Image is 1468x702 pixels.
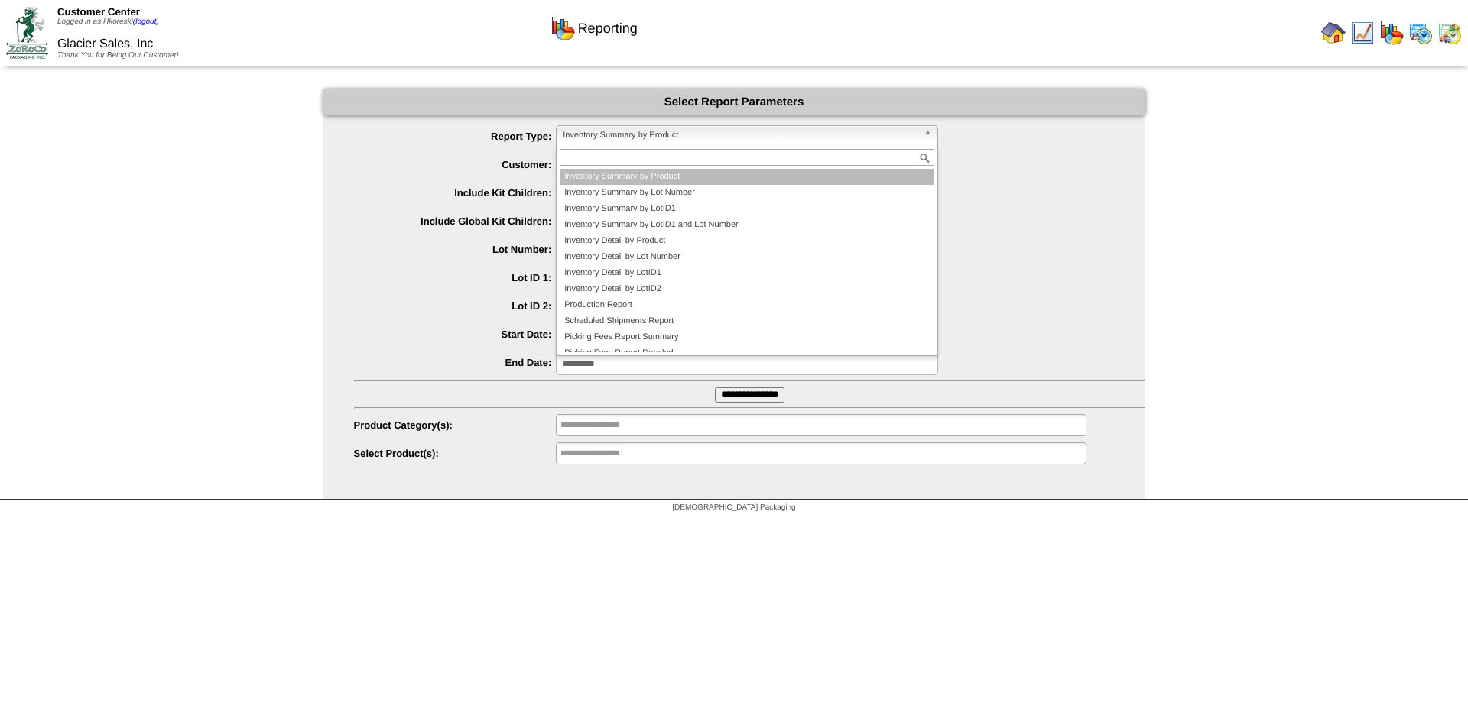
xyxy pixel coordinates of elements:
label: End Date: [354,357,557,368]
img: ZoRoCo_Logo(Green%26Foil)%20jpg.webp [6,7,48,58]
li: Scheduled Shipments Report [560,313,934,329]
li: Inventory Detail by Product [560,233,934,249]
li: Production Report [560,297,934,313]
li: Picking Fees Report Detailed [560,345,934,361]
span: Customer Center [57,6,140,18]
label: Lot ID 2: [354,300,557,312]
label: Report Type: [354,131,557,142]
img: line_graph.gif [1350,21,1375,45]
span: Thank You for Being Our Customer! [57,51,179,60]
li: Inventory Summary by LotID1 [560,201,934,217]
div: Select Report Parameters [323,89,1145,115]
img: home.gif [1321,21,1346,45]
label: Lot ID 1: [354,272,557,283]
span: Reporting [578,21,638,37]
span: Glacier Sales, Inc [57,37,153,50]
label: Lot Number: [354,244,557,255]
a: (logout) [133,18,159,26]
label: Start Date: [354,328,557,340]
li: Inventory Detail by Lot Number [560,249,934,265]
span: Glacier Sales, Inc [354,154,1145,171]
img: graph.gif [550,16,575,40]
li: Inventory Detail by LotID2 [560,281,934,297]
span: [DEMOGRAPHIC_DATA] Packaging [672,503,795,512]
label: Include Kit Children: [354,187,557,199]
li: Picking Fees Report Summary [560,329,934,345]
label: Product Category(s): [354,419,557,431]
li: Inventory Detail by LotID1 [560,265,934,281]
label: Customer: [354,159,557,170]
span: Inventory Summary by Product [563,126,917,144]
img: calendarprod.gif [1408,21,1433,45]
img: graph.gif [1379,21,1404,45]
label: Select Product(s): [354,448,557,459]
li: Inventory Summary by Product [560,169,934,185]
span: Logged in as Hkoreski [57,18,159,26]
li: Inventory Summary by LotID1 and Lot Number [560,217,934,233]
img: calendarinout.gif [1437,21,1462,45]
label: Include Global Kit Children: [354,215,557,227]
li: Inventory Summary by Lot Number [560,185,934,201]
